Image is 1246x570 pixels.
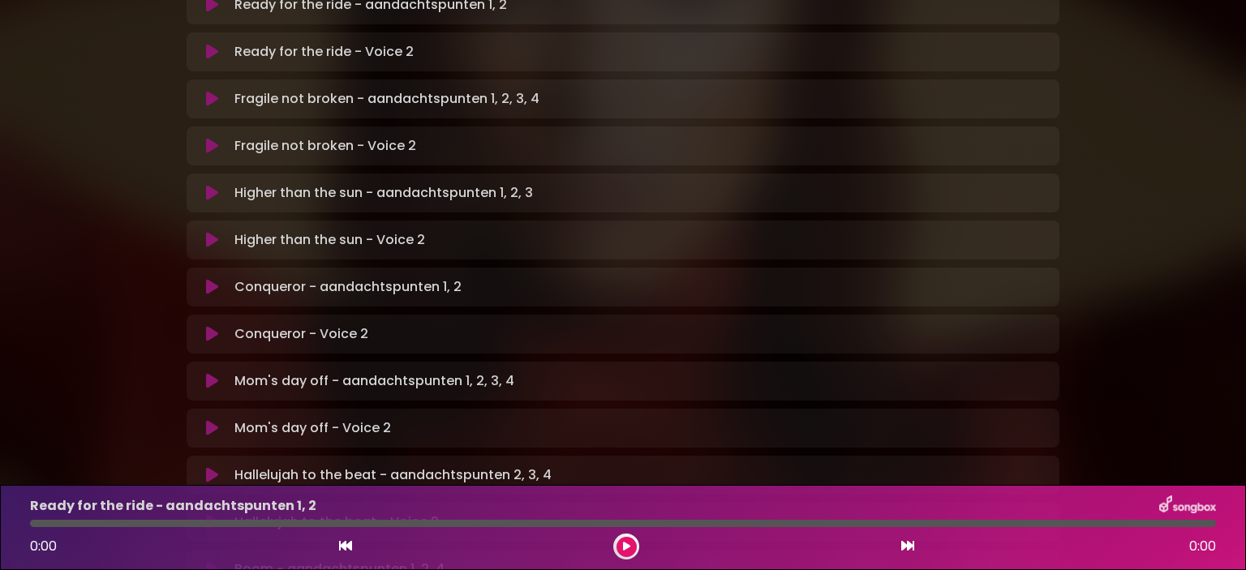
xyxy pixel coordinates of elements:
[234,465,552,485] p: Hallelujah to the beat - aandachtspunten 2, 3, 4
[30,496,316,516] p: Ready for the ride - aandachtspunten 1, 2
[234,418,391,438] p: Mom's day off - Voice 2
[1189,537,1216,556] span: 0:00
[234,277,462,297] p: Conqueror - aandachtspunten 1, 2
[234,324,368,344] p: Conqueror - Voice 2
[30,537,57,555] span: 0:00
[234,183,533,203] p: Higher than the sun - aandachtspunten 1, 2, 3
[234,136,416,156] p: Fragile not broken - Voice 2
[234,89,539,109] p: Fragile not broken - aandachtspunten 1, 2, 3, 4
[234,230,425,250] p: Higher than the sun - Voice 2
[1159,495,1216,516] img: songbox-logo-white.png
[234,371,514,391] p: Mom's day off - aandachtspunten 1, 2, 3, 4
[234,42,414,62] p: Ready for the ride - Voice 2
